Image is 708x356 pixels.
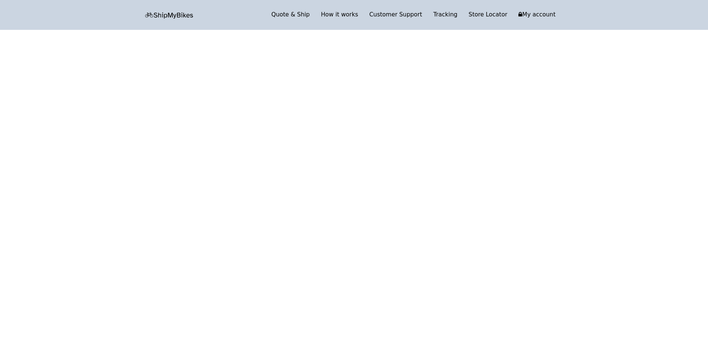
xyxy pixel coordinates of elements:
a: My account [513,10,561,20]
a: Quote & Ship [266,10,315,20]
a: Tracking [428,10,463,20]
img: letsbox [145,12,194,19]
a: Customer Support [364,10,428,20]
a: How it works [315,10,364,20]
a: Store Locator [463,10,513,20]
